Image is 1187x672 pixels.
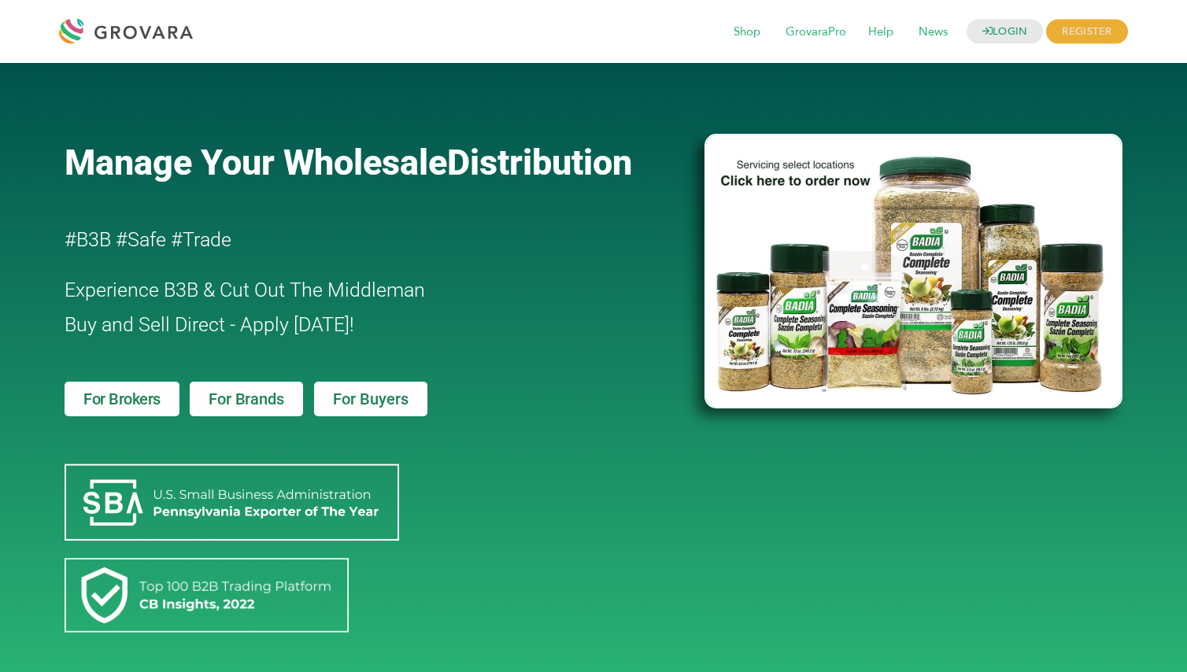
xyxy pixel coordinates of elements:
[65,142,447,183] span: Manage Your Wholesale
[190,382,302,416] a: For Brands
[908,24,959,41] a: News
[775,17,857,47] span: GrovaraPro
[209,391,283,407] span: For Brands
[723,17,771,47] span: Shop
[65,223,614,257] h2: #B3B #Safe #Trade
[65,382,179,416] a: For Brokers
[775,24,857,41] a: GrovaraPro
[314,382,427,416] a: For Buyers
[447,142,632,183] span: Distribution
[65,279,425,301] span: Experience B3B & Cut Out The Middleman
[83,391,161,407] span: For Brokers
[857,17,904,47] span: Help
[333,391,409,407] span: For Buyers
[908,17,959,47] span: News
[857,24,904,41] a: Help
[723,24,771,41] a: Shop
[1046,20,1127,44] span: REGISTER
[65,313,354,336] span: Buy and Sell Direct - Apply [DATE]!
[65,142,679,183] a: Manage Your WholesaleDistribution
[967,20,1044,44] a: LOGIN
